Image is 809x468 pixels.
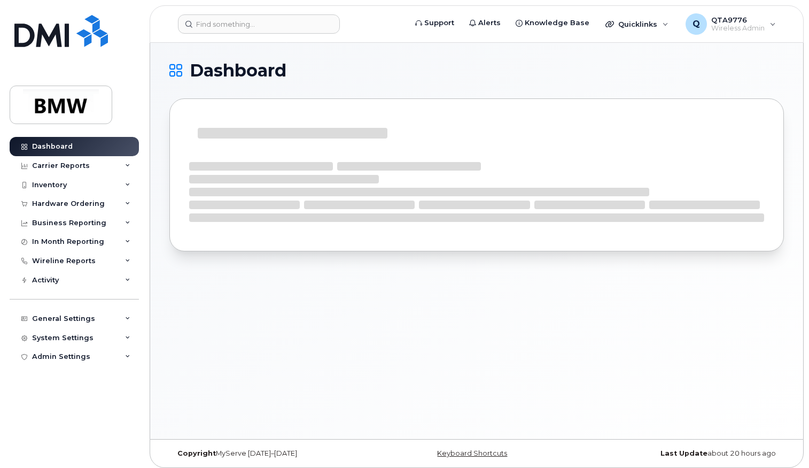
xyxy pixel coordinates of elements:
[169,449,374,458] div: MyServe [DATE]–[DATE]
[190,63,286,79] span: Dashboard
[579,449,784,458] div: about 20 hours ago
[660,449,707,457] strong: Last Update
[177,449,216,457] strong: Copyright
[763,421,801,460] iframe: Messenger Launcher
[437,449,507,457] a: Keyboard Shortcuts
